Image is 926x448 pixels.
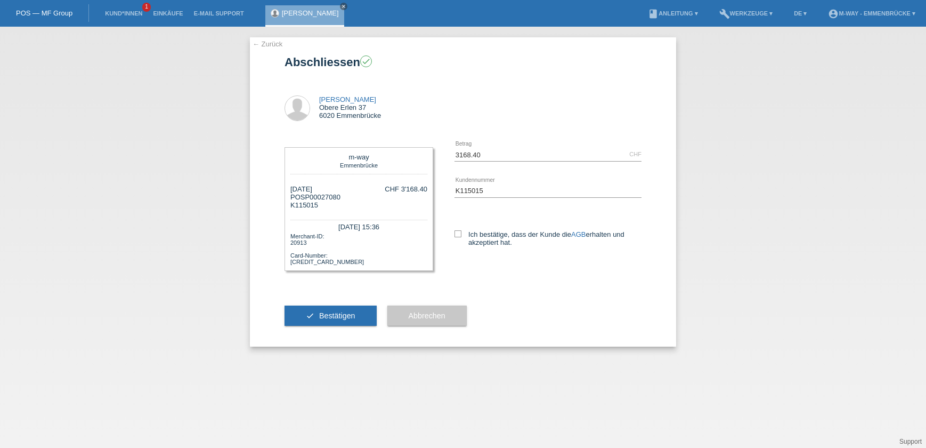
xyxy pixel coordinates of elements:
[643,10,703,17] a: bookAnleitung ▾
[189,10,249,17] a: E-Mail Support
[319,95,376,103] a: [PERSON_NAME]
[16,9,72,17] a: POS — MF Group
[454,230,641,246] label: Ich bestätige, dass der Kunde die erhalten und akzeptiert hat.
[282,9,339,17] a: [PERSON_NAME]
[306,311,314,320] i: check
[290,220,427,232] div: [DATE] 15:36
[293,153,425,161] div: m-way
[823,10,921,17] a: account_circlem-way - Emmenbrücke ▾
[828,9,839,19] i: account_circle
[319,311,355,320] span: Bestätigen
[648,9,659,19] i: book
[571,230,586,238] a: AGB
[253,40,282,48] a: ← Zurück
[714,10,778,17] a: buildWerkzeuge ▾
[293,161,425,169] div: Emmenbrücke
[100,10,148,17] a: Kund*innen
[789,10,812,17] a: DE ▾
[719,9,730,19] i: build
[341,4,346,9] i: close
[629,151,641,157] div: CHF
[285,55,641,69] h1: Abschliessen
[387,306,467,326] button: Abbrechen
[142,3,151,12] span: 1
[385,185,427,193] div: CHF 3'168.40
[361,57,371,66] i: check
[290,201,318,209] span: K115015
[290,185,340,209] div: [DATE] POSP00027080
[319,95,381,119] div: Obere Erlen 37 6020 Emmenbrücke
[899,438,922,445] a: Support
[409,311,445,320] span: Abbrechen
[340,3,347,10] a: close
[285,306,377,326] button: check Bestätigen
[290,232,427,265] div: Merchant-ID: 20913 Card-Number: [CREDIT_CARD_NUMBER]
[148,10,188,17] a: Einkäufe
